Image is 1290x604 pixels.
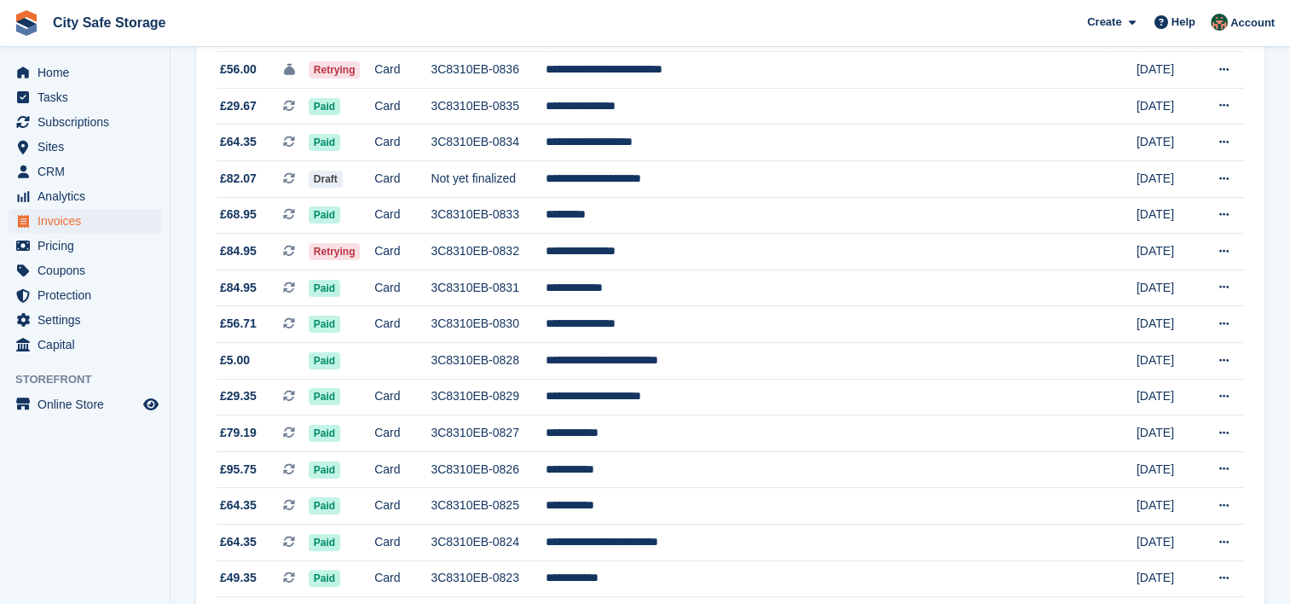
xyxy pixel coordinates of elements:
[1137,306,1199,343] td: [DATE]
[431,161,545,198] td: Not yet finalized
[220,497,257,514] span: £64.35
[374,125,431,161] td: Card
[1137,525,1199,561] td: [DATE]
[9,184,161,208] a: menu
[38,392,140,416] span: Online Store
[309,280,340,297] span: Paid
[431,197,545,234] td: 3C8310EB-0833
[9,258,161,282] a: menu
[309,425,340,442] span: Paid
[1137,88,1199,125] td: [DATE]
[220,533,257,551] span: £64.35
[374,161,431,198] td: Card
[309,206,340,224] span: Paid
[220,569,257,587] span: £49.35
[374,234,431,270] td: Card
[1137,343,1199,380] td: [DATE]
[374,306,431,343] td: Card
[220,387,257,405] span: £29.35
[9,135,161,159] a: menu
[46,9,172,37] a: City Safe Storage
[38,110,140,134] span: Subscriptions
[1137,52,1199,89] td: [DATE]
[374,488,431,525] td: Card
[431,525,545,561] td: 3C8310EB-0824
[1137,197,1199,234] td: [DATE]
[374,451,431,488] td: Card
[220,97,257,115] span: £29.67
[38,184,140,208] span: Analytics
[431,52,545,89] td: 3C8310EB-0836
[38,61,140,84] span: Home
[374,415,431,452] td: Card
[220,279,257,297] span: £84.95
[9,283,161,307] a: menu
[431,88,545,125] td: 3C8310EB-0835
[431,343,545,380] td: 3C8310EB-0828
[1230,15,1275,32] span: Account
[1171,14,1195,31] span: Help
[431,488,545,525] td: 3C8310EB-0825
[309,462,340,479] span: Paid
[38,209,140,233] span: Invoices
[431,451,545,488] td: 3C8310EB-0826
[9,160,161,183] a: menu
[38,234,140,258] span: Pricing
[431,379,545,415] td: 3C8310EB-0829
[374,88,431,125] td: Card
[309,171,343,188] span: Draft
[1137,560,1199,597] td: [DATE]
[431,125,545,161] td: 3C8310EB-0834
[9,209,161,233] a: menu
[309,497,340,514] span: Paid
[38,85,140,109] span: Tasks
[9,234,161,258] a: menu
[220,461,257,479] span: £95.75
[1137,379,1199,415] td: [DATE]
[374,270,431,306] td: Card
[374,197,431,234] td: Card
[431,560,545,597] td: 3C8310EB-0823
[374,379,431,415] td: Card
[38,258,140,282] span: Coupons
[1137,234,1199,270] td: [DATE]
[309,534,340,551] span: Paid
[220,351,250,369] span: £5.00
[220,170,257,188] span: £82.07
[38,160,140,183] span: CRM
[309,243,361,260] span: Retrying
[14,10,39,36] img: stora-icon-8386f47178a22dfd0bd8f6a31ec36ba5ce8667c1dd55bd0f319d3a0aa187defe.svg
[1211,14,1228,31] img: Steph Skill
[220,133,257,151] span: £64.35
[9,308,161,332] a: menu
[38,333,140,357] span: Capital
[9,110,161,134] a: menu
[1137,161,1199,198] td: [DATE]
[309,570,340,587] span: Paid
[9,85,161,109] a: menu
[1137,415,1199,452] td: [DATE]
[1137,270,1199,306] td: [DATE]
[9,333,161,357] a: menu
[374,52,431,89] td: Card
[374,560,431,597] td: Card
[309,98,340,115] span: Paid
[220,61,257,78] span: £56.00
[220,242,257,260] span: £84.95
[309,388,340,405] span: Paid
[38,135,140,159] span: Sites
[1137,488,1199,525] td: [DATE]
[309,316,340,333] span: Paid
[431,306,545,343] td: 3C8310EB-0830
[9,392,161,416] a: menu
[9,61,161,84] a: menu
[141,394,161,415] a: Preview store
[1137,451,1199,488] td: [DATE]
[15,371,170,388] span: Storefront
[374,525,431,561] td: Card
[309,134,340,151] span: Paid
[1137,125,1199,161] td: [DATE]
[431,234,545,270] td: 3C8310EB-0832
[220,315,257,333] span: £56.71
[309,61,361,78] span: Retrying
